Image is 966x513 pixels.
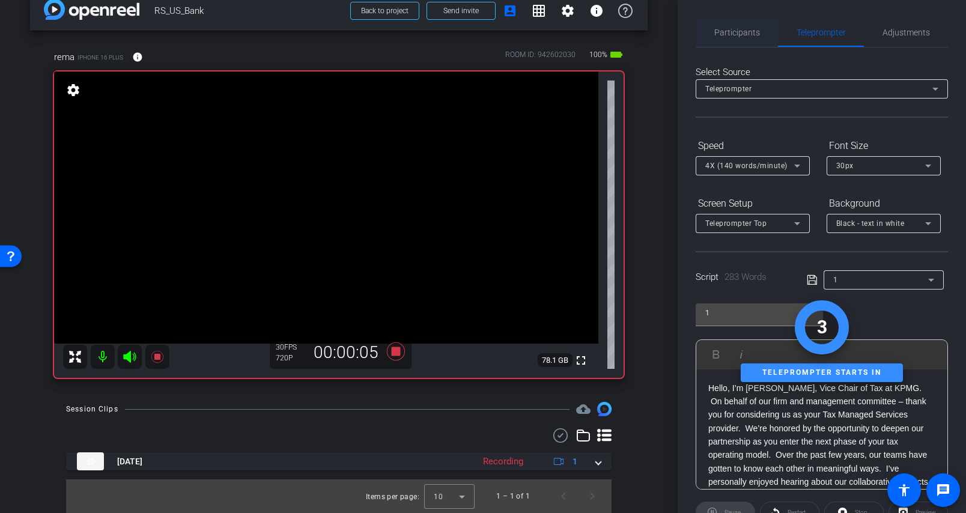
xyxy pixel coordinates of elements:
mat-icon: cloud_upload [576,402,591,416]
div: Screen Setup [696,193,810,214]
span: Send invite [443,6,479,16]
span: 100% [588,45,609,64]
div: Background [827,193,941,214]
div: 3 [817,314,827,341]
div: 30 [276,342,306,352]
img: Session clips [597,402,612,416]
mat-icon: battery_std [609,47,624,62]
span: 1 [833,276,838,284]
mat-icon: info [589,4,604,18]
div: 720P [276,353,306,363]
span: [DATE] [117,455,142,468]
span: iPhone 16 Plus [77,53,123,62]
div: Select Source [696,65,948,79]
span: 1 [573,455,577,468]
div: Session Clips [66,403,118,415]
div: 00:00:05 [306,342,386,363]
span: 30px [836,162,854,170]
span: Teleprompter Top [705,219,767,228]
span: Black - text in white [836,219,905,228]
mat-icon: message [936,483,950,497]
span: Destinations for your clips [576,402,591,416]
div: Font Size [827,136,941,156]
mat-icon: fullscreen [574,353,588,368]
div: Teleprompter starts in [741,363,903,382]
button: Previous page [549,482,578,511]
mat-icon: info [132,52,143,62]
div: Speed [696,136,810,156]
span: FPS [284,343,297,351]
span: Teleprompter [705,85,752,93]
mat-expansion-panel-header: thumb-nail[DATE]Recording1 [66,452,612,470]
button: Back to project [350,2,419,20]
span: Teleprompter [797,28,846,37]
div: Items per page: [366,491,419,503]
button: Send invite [427,2,496,20]
mat-icon: accessibility [897,483,911,497]
span: rema [54,50,74,64]
div: ROOM ID: 942602030 [505,49,576,67]
div: Recording [477,455,529,469]
span: Participants [714,28,760,37]
mat-icon: settings [65,83,82,97]
span: Back to project [361,7,409,15]
mat-icon: settings [560,4,575,18]
mat-icon: account_box [503,4,517,18]
span: Adjustments [882,28,930,37]
button: Next page [578,482,607,511]
span: 4X (140 words/minute) [705,162,788,170]
span: 78.1 GB [538,353,573,368]
span: 283 Words [724,272,767,282]
div: 1 – 1 of 1 [496,490,530,502]
div: Script [696,270,790,284]
mat-icon: grid_on [532,4,546,18]
img: thumb-nail [77,452,104,470]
